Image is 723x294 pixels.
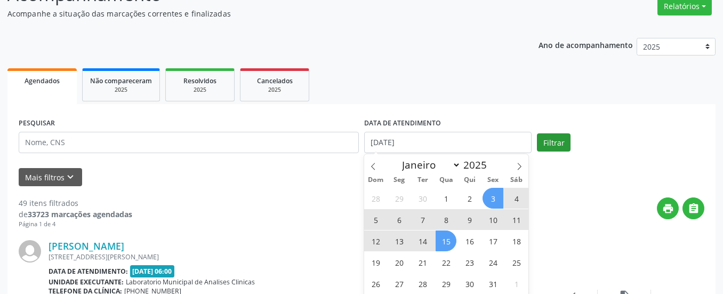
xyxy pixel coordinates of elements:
[506,209,527,230] span: Outubro 11, 2025
[539,38,633,51] p: Ano de acompanhamento
[436,231,456,251] span: Outubro 15, 2025
[389,252,409,273] span: Outubro 20, 2025
[436,252,456,273] span: Outubro 22, 2025
[436,209,456,230] span: Outubro 8, 2025
[682,197,704,219] button: 
[28,209,132,219] strong: 33723 marcações agendadas
[19,197,132,209] div: 49 itens filtrados
[459,231,480,251] span: Outubro 16, 2025
[459,252,480,273] span: Outubro 23, 2025
[126,277,255,287] span: Laboratorio Municipal de Analises Clinicas
[389,231,409,251] span: Outubro 13, 2025
[657,197,679,219] button: print
[506,231,527,251] span: Outubro 18, 2025
[49,267,128,276] b: Data de atendimento:
[483,273,503,294] span: Outubro 31, 2025
[90,76,152,85] span: Não compareceram
[662,203,674,214] i: print
[412,231,433,251] span: Outubro 14, 2025
[388,177,411,184] span: Seg
[481,177,505,184] span: Sex
[364,115,441,132] label: DATA DE ATENDIMENTO
[19,240,41,263] img: img
[483,252,503,273] span: Outubro 24, 2025
[688,203,700,214] i: 
[389,209,409,230] span: Outubro 6, 2025
[365,188,386,209] span: Setembro 28, 2025
[19,115,55,132] label: PESQUISAR
[436,188,456,209] span: Outubro 1, 2025
[364,132,532,153] input: Selecione um intervalo
[483,231,503,251] span: Outubro 17, 2025
[483,209,503,230] span: Outubro 10, 2025
[436,273,456,294] span: Outubro 29, 2025
[461,158,496,172] input: Year
[365,209,386,230] span: Outubro 5, 2025
[25,76,60,85] span: Agendados
[412,209,433,230] span: Outubro 7, 2025
[459,209,480,230] span: Outubro 9, 2025
[49,277,124,287] b: Unidade executante:
[7,8,503,19] p: Acompanhe a situação das marcações correntes e finalizadas
[435,177,458,184] span: Qua
[506,188,527,209] span: Outubro 4, 2025
[257,76,293,85] span: Cancelados
[506,252,527,273] span: Outubro 25, 2025
[19,209,132,220] div: de
[411,177,435,184] span: Ter
[364,177,388,184] span: Dom
[183,76,216,85] span: Resolvidos
[505,177,528,184] span: Sáb
[49,240,124,252] a: [PERSON_NAME]
[412,273,433,294] span: Outubro 28, 2025
[397,157,461,172] select: Month
[506,273,527,294] span: Novembro 1, 2025
[65,171,76,183] i: keyboard_arrow_down
[365,252,386,273] span: Outubro 19, 2025
[458,177,481,184] span: Qui
[459,188,480,209] span: Outubro 2, 2025
[130,265,175,277] span: [DATE] 06:00
[537,133,571,152] button: Filtrar
[19,132,359,153] input: Nome, CNS
[389,188,409,209] span: Setembro 29, 2025
[49,252,544,261] div: [STREET_ADDRESS][PERSON_NAME]
[173,86,227,94] div: 2025
[483,188,503,209] span: Outubro 3, 2025
[19,220,132,229] div: Página 1 de 4
[412,252,433,273] span: Outubro 21, 2025
[90,86,152,94] div: 2025
[365,231,386,251] span: Outubro 12, 2025
[365,273,386,294] span: Outubro 26, 2025
[19,168,82,187] button: Mais filtroskeyboard_arrow_down
[412,188,433,209] span: Setembro 30, 2025
[459,273,480,294] span: Outubro 30, 2025
[248,86,301,94] div: 2025
[389,273,409,294] span: Outubro 27, 2025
